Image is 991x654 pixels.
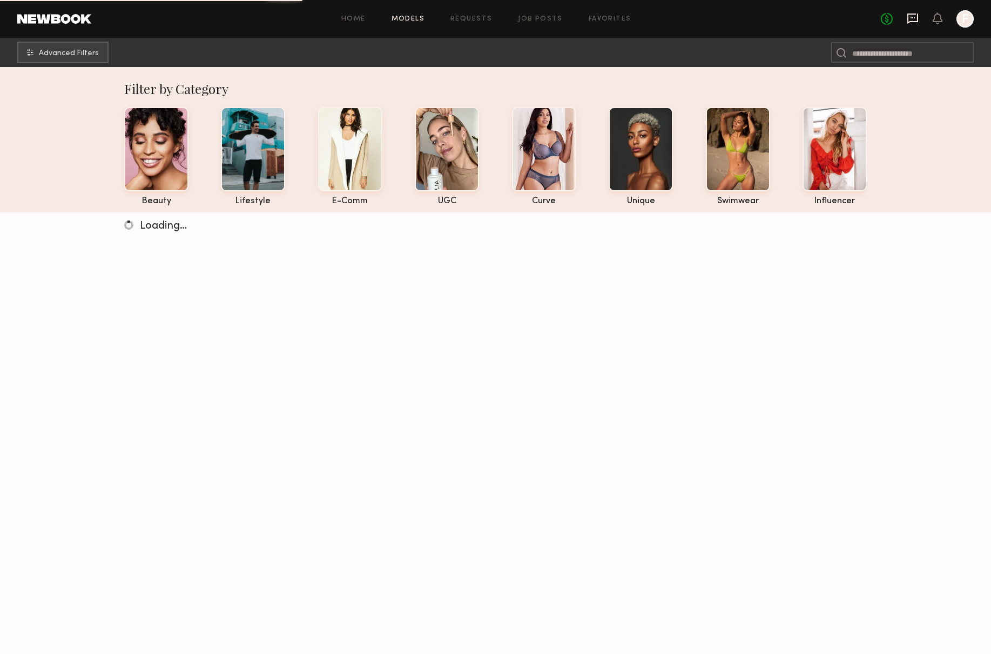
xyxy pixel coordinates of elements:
a: Models [392,16,424,23]
div: Filter by Category [124,80,867,97]
div: influencer [803,197,867,206]
span: Advanced Filters [39,50,99,57]
div: curve [512,197,576,206]
div: lifestyle [221,197,285,206]
a: Favorites [589,16,631,23]
div: unique [609,197,673,206]
div: swimwear [706,197,770,206]
div: beauty [124,197,188,206]
a: Home [341,16,366,23]
div: e-comm [318,197,382,206]
span: Loading… [140,221,187,231]
a: Requests [450,16,492,23]
div: UGC [415,197,479,206]
button: Advanced Filters [17,42,109,63]
a: F [956,10,974,28]
a: Job Posts [518,16,563,23]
